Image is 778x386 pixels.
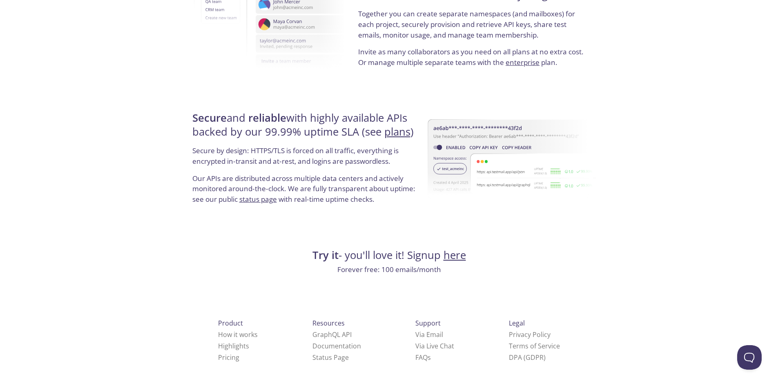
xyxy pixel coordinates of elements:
[509,330,551,339] a: Privacy Policy
[415,341,454,350] a: Via Live Chat
[239,194,277,204] a: status page
[506,58,539,67] a: enterprise
[384,125,410,139] a: plans
[192,173,420,211] p: Our APIs are distributed across multiple data centers and actively monitored around-the-clock. We...
[509,353,546,362] a: DPA (GDPR)
[509,341,560,350] a: Terms of Service
[312,319,345,328] span: Resources
[312,330,352,339] a: GraphQL API
[737,345,762,370] iframe: Help Scout Beacon - Open
[428,94,596,225] img: uptime
[218,319,243,328] span: Product
[509,319,525,328] span: Legal
[415,353,431,362] a: FAQ
[192,145,420,173] p: Secure by design: HTTPS/TLS is forced on all traffic, everything is encrypted in-transit and at-r...
[444,248,466,262] a: here
[218,353,239,362] a: Pricing
[428,353,431,362] span: s
[415,319,441,328] span: Support
[190,248,589,262] h4: - you'll love it! Signup
[218,330,258,339] a: How it works
[312,353,349,362] a: Status Page
[358,47,586,67] p: Invite as many collaborators as you need on all plans at no extra cost. Or manage multiple separa...
[190,264,589,275] p: Forever free: 100 emails/month
[218,341,249,350] a: Highlights
[358,9,586,47] p: Together you can create separate namespaces (and mailboxes) for each project, securely provision ...
[192,111,420,146] h4: and with highly available APIs backed by our 99.99% uptime SLA (see )
[248,111,286,125] strong: reliable
[312,341,361,350] a: Documentation
[415,330,443,339] a: Via Email
[312,248,339,262] strong: Try it
[192,111,227,125] strong: Secure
